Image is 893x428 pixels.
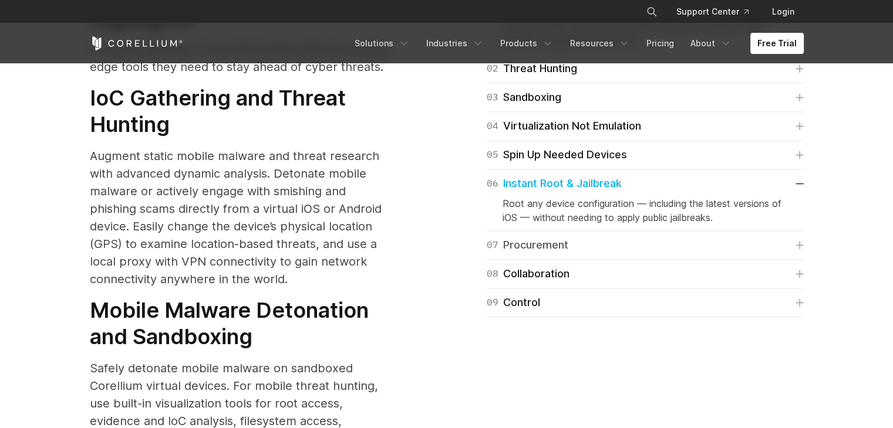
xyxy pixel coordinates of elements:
[487,237,568,253] div: Procurement
[493,33,561,54] a: Products
[487,266,570,282] div: Collaboration
[487,118,641,134] div: Virtualization Not Emulation
[487,294,498,311] span: 09
[487,294,804,311] a: 09Control
[487,118,804,134] a: 04Virtualization Not Emulation
[639,33,681,54] a: Pricing
[487,89,561,106] div: Sandboxing
[487,147,627,163] div: Spin Up Needed Devices
[750,33,804,54] a: Free Trial
[348,33,804,54] div: Navigation Menu
[487,147,498,163] span: 05
[763,1,804,22] a: Login
[632,1,804,22] div: Navigation Menu
[90,149,382,286] span: Augment static mobile malware and threat research with advanced dynamic analysis. Detonate mobile...
[667,1,758,22] a: Support Center
[683,33,739,54] a: About
[563,33,637,54] a: Resources
[348,33,417,54] a: Solutions
[487,60,577,77] div: Threat Hunting
[90,85,390,138] h3: IoC Gathering and Threat Hunting
[641,1,662,22] button: Search
[487,175,804,192] a: 06Instant Root & Jailbreak
[487,89,804,106] a: 03Sandboxing
[487,60,498,77] span: 02
[487,266,804,282] a: 08Collaboration
[487,237,498,253] span: 07
[487,266,498,282] span: 08
[487,118,498,134] span: 04
[487,237,804,253] a: 07Procurement
[487,175,498,192] span: 06
[487,89,498,106] span: 03
[487,147,804,163] a: 05Spin Up Needed Devices
[90,297,390,350] h3: Mobile Malware Detonation and Sandboxing
[487,175,622,192] div: Instant Root & Jailbreak
[90,36,183,50] a: Corellium Home
[503,198,781,223] span: Root any device configuration — including the latest versions of iOS — without needing to apply p...
[487,60,804,77] a: 02Threat Hunting
[419,33,491,54] a: Industries
[487,294,540,311] div: Control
